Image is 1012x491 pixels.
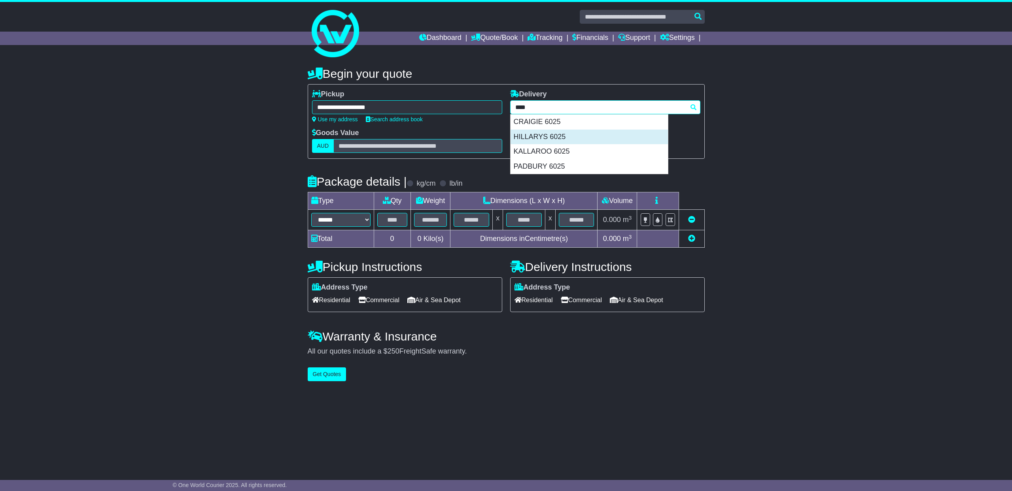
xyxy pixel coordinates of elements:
[515,294,553,306] span: Residential
[358,294,399,306] span: Commercial
[312,139,334,153] label: AUD
[623,235,632,243] span: m
[510,260,705,273] h4: Delivery Instructions
[528,32,562,45] a: Tracking
[410,192,450,210] td: Weight
[561,294,602,306] span: Commercial
[308,175,407,188] h4: Package details |
[450,230,598,248] td: Dimensions in Centimetre(s)
[308,230,374,248] td: Total
[510,100,700,114] typeahead: Please provide city
[308,67,705,80] h4: Begin your quote
[660,32,695,45] a: Settings
[308,330,705,343] h4: Warranty & Insurance
[510,90,547,99] label: Delivery
[610,294,663,306] span: Air & Sea Depot
[629,215,632,221] sup: 3
[515,283,570,292] label: Address Type
[511,144,668,159] div: KALLAROO 6025
[410,230,450,248] td: Kilo(s)
[545,210,555,230] td: x
[312,294,350,306] span: Residential
[623,216,632,224] span: m
[419,32,462,45] a: Dashboard
[603,235,621,243] span: 0.000
[312,116,358,122] a: Use my address
[603,216,621,224] span: 0.000
[493,210,503,230] td: x
[173,482,287,488] span: © One World Courier 2025. All rights reserved.
[511,130,668,145] div: HILLARYS 6025
[308,260,502,273] h4: Pickup Instructions
[629,234,632,240] sup: 3
[511,115,668,130] div: CRAIGIE 6025
[374,192,410,210] td: Qty
[312,90,344,99] label: Pickup
[450,192,598,210] td: Dimensions (L x W x H)
[388,347,399,355] span: 250
[688,216,695,224] a: Remove this item
[417,235,421,243] span: 0
[312,283,368,292] label: Address Type
[308,347,705,356] div: All our quotes include a $ FreightSafe warranty.
[308,367,346,381] button: Get Quotes
[366,116,423,122] a: Search address book
[374,230,410,248] td: 0
[312,129,359,137] label: Goods Value
[407,294,461,306] span: Air & Sea Depot
[511,159,668,174] div: PADBURY 6025
[449,179,462,188] label: lb/in
[416,179,435,188] label: kg/cm
[688,235,695,243] a: Add new item
[471,32,518,45] a: Quote/Book
[618,32,650,45] a: Support
[598,192,637,210] td: Volume
[572,32,608,45] a: Financials
[308,192,374,210] td: Type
